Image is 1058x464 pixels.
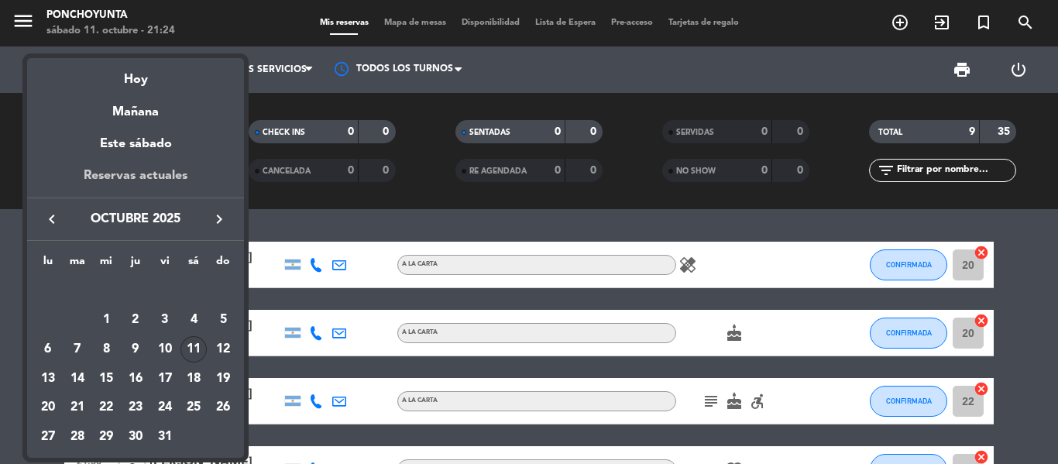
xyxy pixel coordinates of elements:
td: 25 de octubre de 2025 [180,394,209,423]
div: 25 [180,395,207,421]
div: 19 [210,366,236,392]
div: Mañana [27,91,244,122]
td: 20 de octubre de 2025 [33,394,63,423]
button: keyboard_arrow_left [38,209,66,229]
div: Reservas actuales [27,166,244,198]
div: 16 [122,366,149,392]
div: 7 [64,336,91,363]
div: 20 [35,395,61,421]
div: 13 [35,366,61,392]
td: 17 de octubre de 2025 [150,364,180,394]
td: 27 de octubre de 2025 [33,422,63,452]
th: sábado [180,253,209,277]
div: 30 [122,424,149,450]
td: 21 de octubre de 2025 [63,394,92,423]
td: 11 de octubre de 2025 [180,335,209,364]
td: 5 de octubre de 2025 [208,306,238,335]
td: 15 de octubre de 2025 [91,364,121,394]
td: 12 de octubre de 2025 [208,335,238,364]
div: 28 [64,424,91,450]
div: 15 [93,366,119,392]
div: 24 [152,395,178,421]
td: 28 de octubre de 2025 [63,422,92,452]
td: 16 de octubre de 2025 [121,364,150,394]
td: 1 de octubre de 2025 [91,306,121,335]
span: octubre 2025 [66,209,205,229]
i: keyboard_arrow_left [43,210,61,229]
div: 3 [152,307,178,333]
div: 10 [152,336,178,363]
i: keyboard_arrow_right [210,210,228,229]
td: 8 de octubre de 2025 [91,335,121,364]
td: 29 de octubre de 2025 [91,422,121,452]
div: 12 [210,336,236,363]
div: 8 [93,336,119,363]
div: Hoy [27,58,244,90]
div: 4 [180,307,207,333]
td: 24 de octubre de 2025 [150,394,180,423]
div: 2 [122,307,149,333]
div: 14 [64,366,91,392]
td: 9 de octubre de 2025 [121,335,150,364]
td: 18 de octubre de 2025 [180,364,209,394]
div: 31 [152,424,178,450]
div: 5 [210,307,236,333]
div: Este sábado [27,122,244,166]
div: 17 [152,366,178,392]
td: 13 de octubre de 2025 [33,364,63,394]
div: 22 [93,395,119,421]
td: 10 de octubre de 2025 [150,335,180,364]
th: lunes [33,253,63,277]
div: 26 [210,395,236,421]
td: 30 de octubre de 2025 [121,422,150,452]
th: martes [63,253,92,277]
div: 9 [122,336,149,363]
td: 4 de octubre de 2025 [180,306,209,335]
div: 11 [180,336,207,363]
th: jueves [121,253,150,277]
div: 18 [180,366,207,392]
th: miércoles [91,253,121,277]
th: viernes [150,253,180,277]
td: 7 de octubre de 2025 [63,335,92,364]
div: 29 [93,424,119,450]
button: keyboard_arrow_right [205,209,233,229]
td: 19 de octubre de 2025 [208,364,238,394]
div: 6 [35,336,61,363]
div: 21 [64,395,91,421]
td: 23 de octubre de 2025 [121,394,150,423]
td: 2 de octubre de 2025 [121,306,150,335]
td: 6 de octubre de 2025 [33,335,63,364]
div: 23 [122,395,149,421]
th: domingo [208,253,238,277]
div: 1 [93,307,119,333]
td: 26 de octubre de 2025 [208,394,238,423]
td: 14 de octubre de 2025 [63,364,92,394]
div: 27 [35,424,61,450]
td: OCT. [33,277,238,306]
td: 3 de octubre de 2025 [150,306,180,335]
td: 22 de octubre de 2025 [91,394,121,423]
td: 31 de octubre de 2025 [150,422,180,452]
